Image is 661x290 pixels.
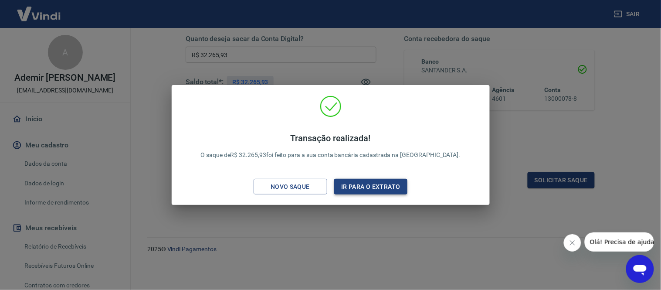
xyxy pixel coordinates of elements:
span: Olá! Precisa de ajuda? [5,6,73,13]
button: Novo saque [254,179,327,195]
h4: Transação realizada! [200,133,461,143]
iframe: Botão para abrir a janela de mensagens [626,255,654,283]
iframe: Fechar mensagem [564,234,581,252]
div: Novo saque [260,181,320,192]
button: Ir para o extrato [334,179,408,195]
p: O saque de R$ 32.265,93 foi feito para a sua conta bancária cadastrada na [GEOGRAPHIC_DATA]. [200,133,461,160]
iframe: Mensagem da empresa [585,232,654,252]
